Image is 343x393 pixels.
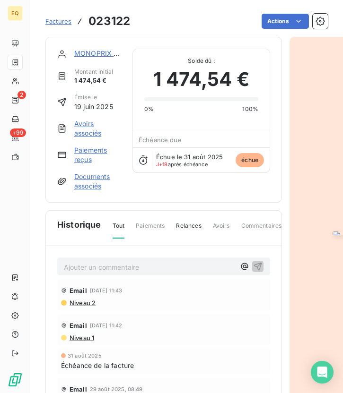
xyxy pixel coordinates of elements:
[156,161,168,168] span: J+18
[69,334,94,342] span: Niveau 1
[45,17,71,26] a: Factures
[74,119,121,138] a: Avoirs associés
[74,102,113,111] span: 19 juin 2025
[74,172,121,191] a: Documents associés
[213,222,230,238] span: Avoirs
[74,49,232,57] a: MONOPRIX EXPLOITATION MISSION HANDICAP
[70,322,87,329] span: Email
[57,218,101,231] span: Historique
[262,14,309,29] button: Actions
[176,222,201,238] span: Relances
[242,105,258,113] span: 100%
[90,386,143,392] span: 29 août 2025, 08:49
[153,65,249,94] span: 1 474,54 €
[74,76,113,85] span: 1 474,54 €
[90,288,123,293] span: [DATE] 11:43
[70,385,87,393] span: Email
[68,353,102,359] span: 31 août 2025
[18,91,26,99] span: 2
[90,323,123,328] span: [DATE] 11:42
[241,222,282,238] span: Commentaires
[61,360,134,370] span: Échéance de la facture
[139,136,182,144] span: Échéance due
[74,68,113,76] span: Montant initial
[10,128,26,137] span: +99
[69,299,96,307] span: Niveau 2
[236,153,264,167] span: échue
[156,162,208,167] span: après échéance
[136,222,165,238] span: Paiements
[70,287,87,294] span: Email
[144,57,258,65] span: Solde dû :
[311,361,334,384] div: Open Intercom Messenger
[88,13,130,30] h3: 023122
[74,145,121,164] a: Paiements reçus
[8,372,23,387] img: Logo LeanPay
[156,153,223,161] span: Échue le 31 août 2025
[8,6,23,21] div: EQ
[74,93,113,102] span: Émise le
[144,105,154,113] span: 0%
[113,222,125,239] span: Tout
[45,17,71,25] span: Factures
